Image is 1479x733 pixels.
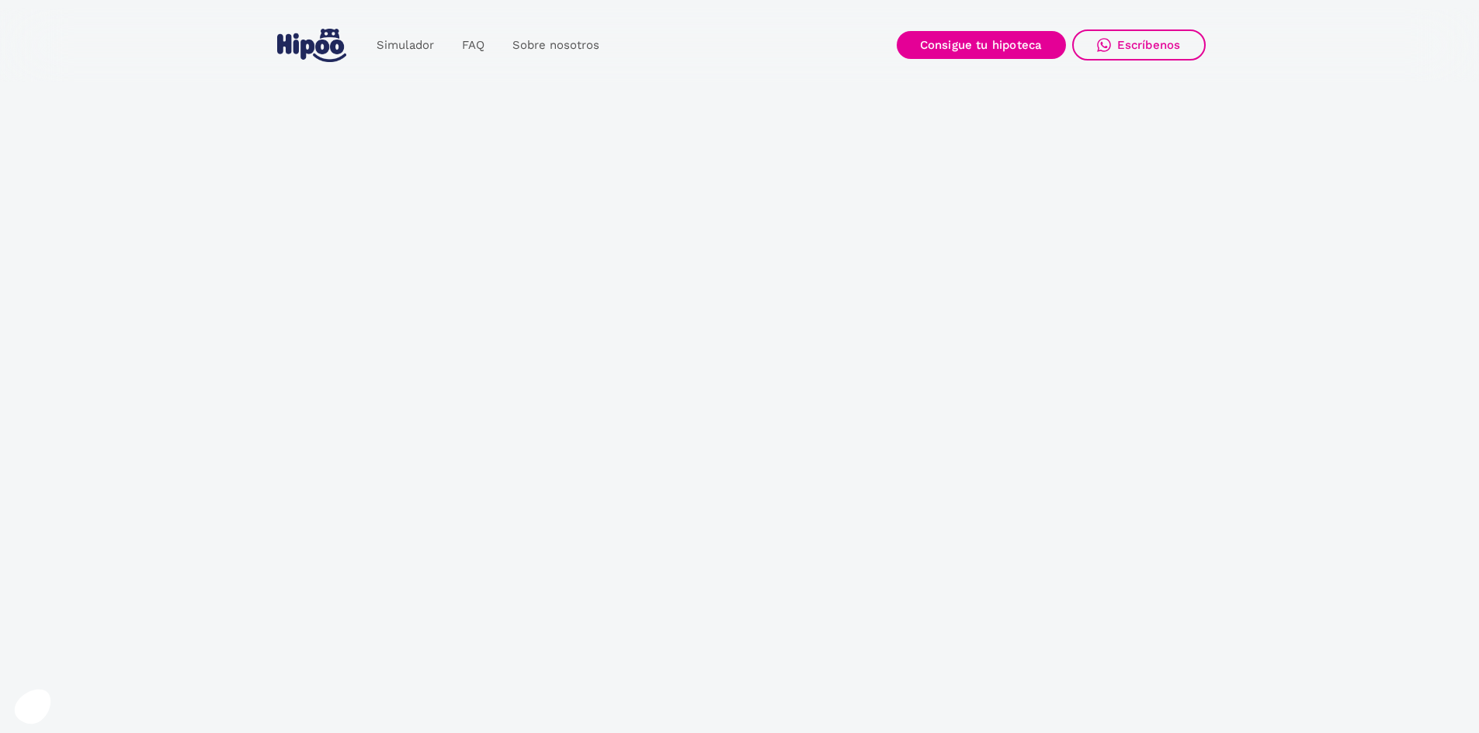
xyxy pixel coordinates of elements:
[897,31,1066,59] a: Consigue tu hipoteca
[448,30,498,61] a: FAQ
[1072,29,1206,61] a: Escríbenos
[274,22,350,68] a: home
[363,30,448,61] a: Simulador
[1117,38,1181,52] div: Escríbenos
[498,30,613,61] a: Sobre nosotros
